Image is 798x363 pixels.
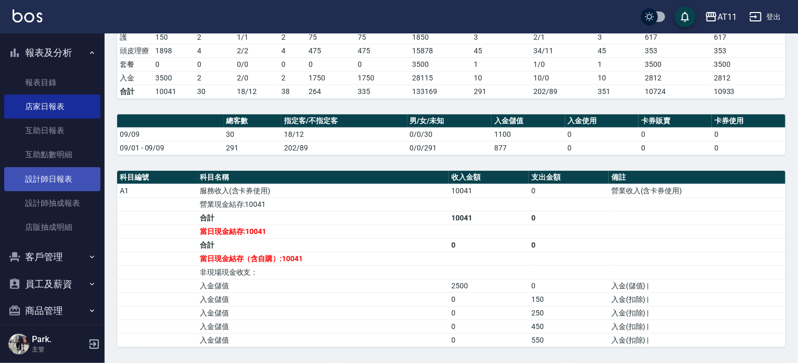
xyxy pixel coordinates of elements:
[195,44,234,57] td: 4
[195,57,234,71] td: 0
[711,57,785,71] td: 3500
[197,265,449,279] td: 非現場現金收支：
[4,324,100,352] button: 資料設定
[642,85,711,98] td: 10724
[449,184,529,197] td: 10041
[234,85,279,98] td: 18/12
[117,30,153,44] td: 護
[565,141,639,155] td: 0
[449,171,529,184] th: 收入金額
[355,57,409,71] td: 0
[117,57,153,71] td: 套餐
[279,71,306,85] td: 2
[281,127,407,141] td: 18/12
[642,71,711,85] td: 2812
[609,306,785,320] td: 入金(扣除) |
[531,44,595,57] td: 34 / 11
[529,211,609,225] td: 0
[197,225,449,238] td: 當日現金結存:10041
[234,57,279,71] td: 0 / 0
[4,243,100,271] button: 客戶管理
[197,333,449,347] td: 入金儲值
[281,114,407,128] th: 指定客/不指定客
[609,333,785,347] td: 入金(扣除) |
[449,292,529,306] td: 0
[117,184,197,197] td: A1
[711,71,785,85] td: 2812
[197,184,449,197] td: 服務收入(含卡券使用)
[32,334,85,345] h5: Park.
[407,141,492,155] td: 0/0/291
[471,30,531,44] td: 3
[449,320,529,333] td: 0
[117,141,224,155] td: 09/01 - 09/09
[642,30,711,44] td: 617
[197,197,449,211] td: 營業現金結存:10041
[355,85,409,98] td: 335
[153,57,195,71] td: 0
[712,141,785,155] td: 0
[197,279,449,292] td: 入金儲值
[471,71,531,85] td: 10
[279,85,306,98] td: 38
[281,141,407,155] td: 202/89
[711,44,785,57] td: 353
[197,320,449,333] td: 入金儲值
[471,44,531,57] td: 45
[529,184,609,197] td: 0
[4,143,100,167] a: 互助點數明細
[639,141,712,155] td: 0
[117,85,153,98] td: 合計
[4,271,100,298] button: 員工及薪資
[117,171,785,347] table: a dense table
[409,71,471,85] td: 28115
[195,71,234,85] td: 2
[409,44,471,57] td: 15878
[595,44,642,57] td: 45
[639,127,712,141] td: 0
[279,57,306,71] td: 0
[449,279,529,292] td: 2500
[701,6,741,28] button: AT11
[279,30,306,44] td: 2
[32,345,85,354] p: 主管
[407,127,492,141] td: 0/0/30
[224,141,282,155] td: 291
[471,57,531,71] td: 1
[409,57,471,71] td: 3500
[409,30,471,44] td: 1850
[492,114,565,128] th: 入金儲值
[4,71,100,95] a: 報表目錄
[117,71,153,85] td: 入金
[4,215,100,239] a: 店販抽成明細
[531,30,595,44] td: 2 / 1
[609,184,785,197] td: 營業收入(含卡券使用)
[234,71,279,85] td: 2 / 0
[471,85,531,98] td: 291
[197,211,449,225] td: 合計
[529,238,609,252] td: 0
[4,191,100,215] a: 設計師抽成報表
[609,171,785,184] th: 備註
[712,114,785,128] th: 卡券使用
[565,114,639,128] th: 入金使用
[195,30,234,44] td: 2
[565,127,639,141] td: 0
[492,127,565,141] td: 1100
[609,279,785,292] td: 入金(儲值) |
[675,6,696,27] button: save
[117,114,785,155] table: a dense table
[117,171,197,184] th: 科目編號
[595,57,642,71] td: 1
[224,127,282,141] td: 30
[306,85,355,98] td: 264
[492,141,565,155] td: 877
[234,30,279,44] td: 1 / 1
[195,85,234,98] td: 30
[529,171,609,184] th: 支出金額
[197,306,449,320] td: 入金儲值
[609,320,785,333] td: 入金(扣除) |
[4,297,100,324] button: 商品管理
[642,44,711,57] td: 353
[117,127,224,141] td: 09/09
